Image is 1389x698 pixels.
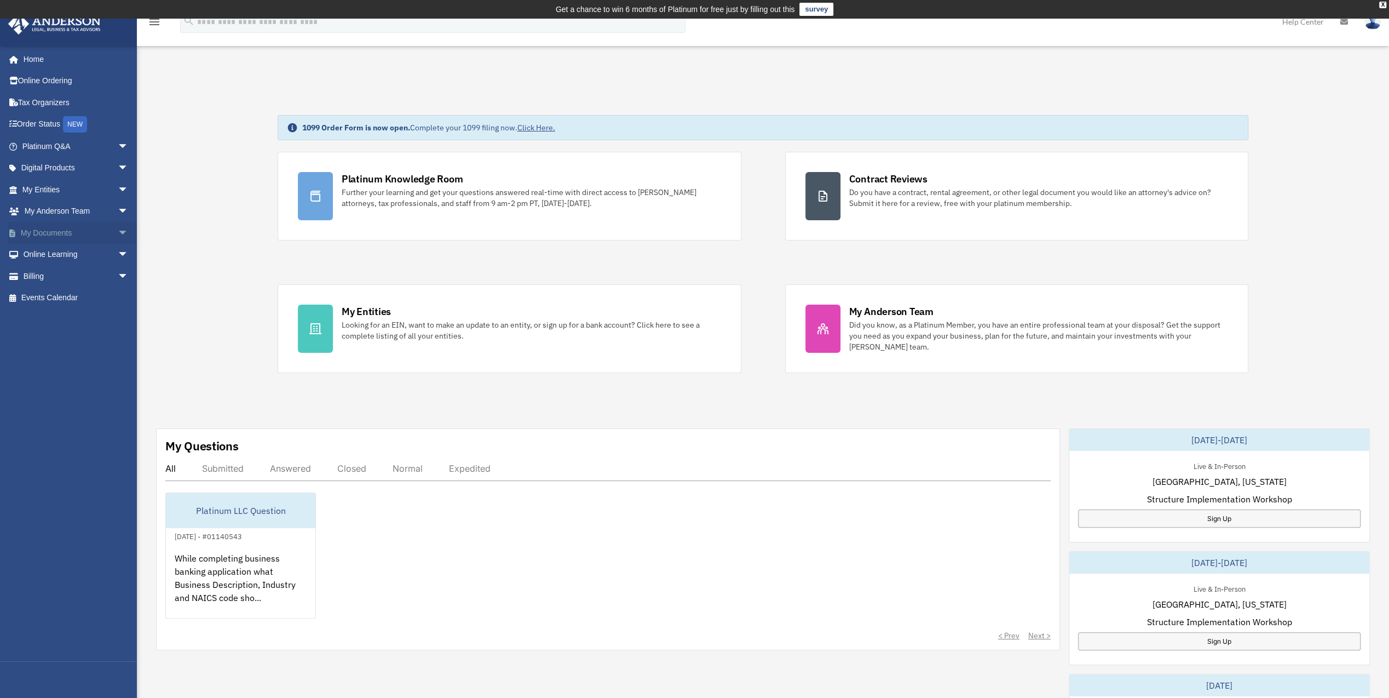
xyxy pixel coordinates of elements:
a: Sign Up [1078,510,1361,528]
div: [DATE]-[DATE] [1069,552,1369,574]
div: Complete your 1099 filing now. [302,122,555,133]
div: Live & In-Person [1184,460,1254,471]
span: arrow_drop_down [118,222,140,244]
span: arrow_drop_down [118,201,140,223]
div: Live & In-Person [1184,582,1254,594]
a: menu [148,19,161,28]
i: menu [148,15,161,28]
div: Did you know, as a Platinum Member, you have an entire professional team at your disposal? Get th... [849,319,1229,352]
div: [DATE] - #01140543 [166,530,251,541]
a: Platinum LLC Question[DATE] - #01140543While completing business banking application what Busines... [165,493,316,619]
a: Sign Up [1078,632,1361,650]
i: search [183,15,195,27]
div: Get a chance to win 6 months of Platinum for free just by filling out this [556,3,795,16]
div: Submitted [202,463,244,474]
span: arrow_drop_down [118,265,140,288]
div: Do you have a contract, rental agreement, or other legal document you would like an attorney's ad... [849,187,1229,209]
a: Billingarrow_drop_down [8,265,145,287]
img: Anderson Advisors Platinum Portal [5,13,104,35]
div: While completing business banking application what Business Description, Industry and NAICS code ... [166,543,315,628]
div: All [165,463,176,474]
div: Platinum LLC Question [166,493,315,528]
div: My Questions [165,438,239,454]
div: Further your learning and get your questions answered real-time with direct access to [PERSON_NAM... [342,187,721,209]
a: survey [799,3,833,16]
strong: 1099 Order Form is now open. [302,123,410,133]
a: My Documentsarrow_drop_down [8,222,145,244]
span: arrow_drop_down [118,244,140,266]
span: arrow_drop_down [118,179,140,201]
a: Digital Productsarrow_drop_down [8,157,145,179]
a: My Entitiesarrow_drop_down [8,179,145,201]
a: Platinum Knowledge Room Further your learning and get your questions answered real-time with dire... [278,152,741,241]
div: [DATE]-[DATE] [1069,429,1369,451]
div: Closed [337,463,366,474]
a: Tax Organizers [8,91,145,113]
div: Platinum Knowledge Room [342,172,463,186]
div: Contract Reviews [849,172,927,186]
div: [DATE] [1069,674,1369,696]
img: User Pic [1364,14,1381,30]
span: arrow_drop_down [118,135,140,158]
a: My Anderson Team Did you know, as a Platinum Member, you have an entire professional team at your... [785,284,1249,373]
div: Normal [393,463,423,474]
div: close [1379,2,1386,8]
a: My Entities Looking for an EIN, want to make an update to an entity, or sign up for a bank accoun... [278,284,741,373]
div: My Anderson Team [849,305,933,318]
a: Online Ordering [8,70,145,92]
span: arrow_drop_down [118,157,140,180]
a: Contract Reviews Do you have a contract, rental agreement, or other legal document you would like... [785,152,1249,241]
a: Order StatusNEW [8,113,145,136]
span: Structure Implementation Workshop [1146,493,1292,506]
span: [GEOGRAPHIC_DATA], [US_STATE] [1152,475,1286,488]
a: Online Learningarrow_drop_down [8,244,145,266]
a: Events Calendar [8,287,145,309]
div: Expedited [449,463,491,474]
div: Answered [270,463,311,474]
a: Home [8,48,140,70]
div: NEW [63,116,87,133]
div: Looking for an EIN, want to make an update to an entity, or sign up for a bank account? Click her... [342,319,721,341]
div: My Entities [342,305,391,318]
a: My Anderson Teamarrow_drop_down [8,201,145,222]
a: Platinum Q&Aarrow_drop_down [8,135,145,157]
a: Click Here. [517,123,555,133]
span: [GEOGRAPHIC_DATA], [US_STATE] [1152,598,1286,611]
span: Structure Implementation Workshop [1146,615,1292,628]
